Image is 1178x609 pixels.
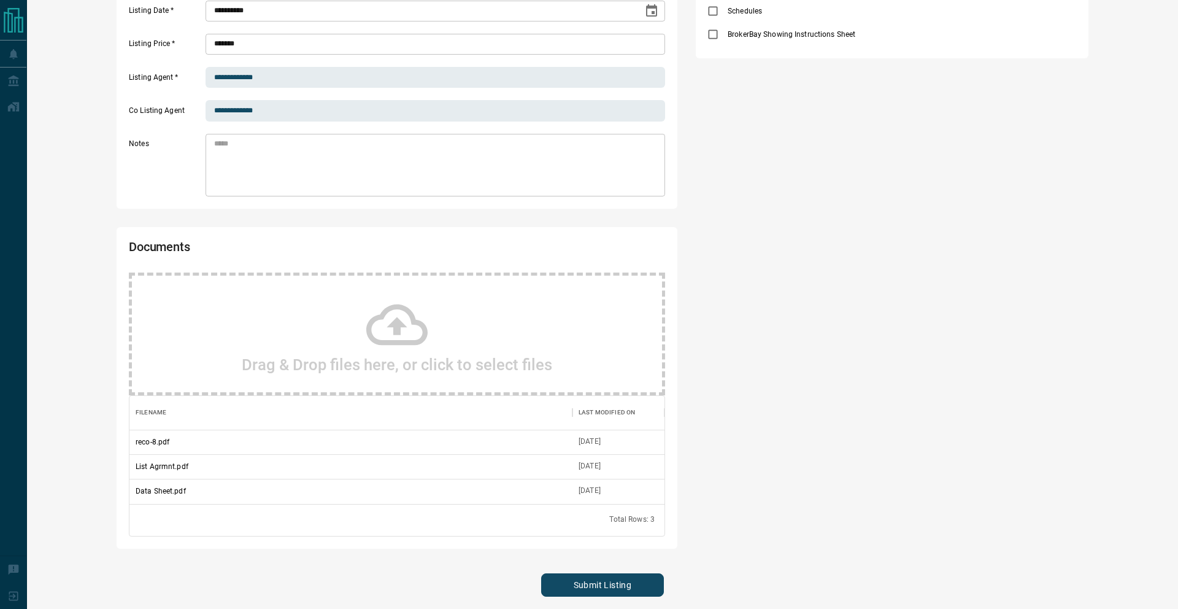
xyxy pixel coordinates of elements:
div: Sep 16, 2025 [579,436,601,447]
p: Data Sheet.pdf [136,486,186,497]
div: Last Modified On [579,395,635,430]
div: Filename [136,395,166,430]
label: Listing Agent [129,72,202,88]
h2: Drag & Drop files here, or click to select files [242,355,552,374]
div: Filename [129,395,572,430]
label: Notes [129,139,202,196]
div: Sep 16, 2025 [579,486,601,496]
h2: Documents [129,239,450,260]
div: Drag & Drop files here, or click to select files [129,273,665,395]
div: Total Rows: 3 [609,514,655,525]
button: Submit Listing [541,573,664,597]
label: Listing Date [129,6,202,21]
div: Sep 16, 2025 [579,461,601,471]
p: List Agrmnt.pdf [136,461,188,472]
span: BrokerBay Showing Instructions Sheet [725,29,858,40]
label: Listing Price [129,39,202,55]
span: Schedules [725,6,765,17]
p: reco-8.pdf [136,436,169,448]
label: Co Listing Agent [129,106,202,122]
div: Last Modified On [572,395,664,430]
